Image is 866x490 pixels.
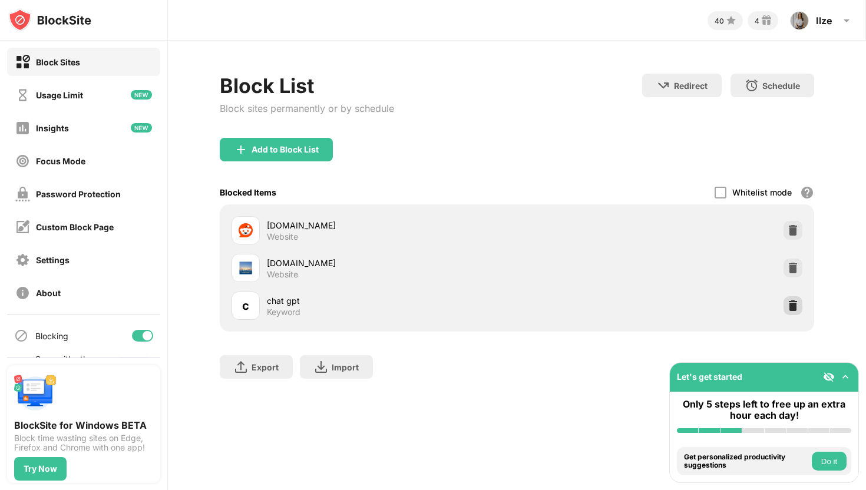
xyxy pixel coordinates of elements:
[36,123,69,133] div: Insights
[15,55,30,69] img: block-on.svg
[24,464,57,474] div: Try Now
[267,307,300,317] div: Keyword
[15,154,30,168] img: focus-off.svg
[252,145,319,154] div: Add to Block List
[677,399,851,421] div: Only 5 steps left to free up an extra hour each day!
[14,419,153,431] div: BlockSite for Windows BETA
[15,187,30,201] img: password-protection-off.svg
[252,362,279,372] div: Export
[267,219,517,231] div: [DOMAIN_NAME]
[267,257,517,269] div: [DOMAIN_NAME]
[36,222,114,232] div: Custom Block Page
[242,297,249,314] div: c
[220,102,394,114] div: Block sites permanently or by schedule
[36,156,85,166] div: Focus Mode
[15,253,30,267] img: settings-off.svg
[762,81,800,91] div: Schedule
[715,16,724,25] div: 40
[220,187,276,197] div: Blocked Items
[674,81,708,91] div: Redirect
[15,121,30,135] img: insights-off.svg
[15,220,30,234] img: customize-block-page-off.svg
[35,331,68,341] div: Blocking
[131,90,152,100] img: new-icon.svg
[267,231,298,242] div: Website
[8,8,91,32] img: logo-blocksite.svg
[684,453,809,470] div: Get personalized productivity suggestions
[36,288,61,298] div: About
[724,14,738,28] img: points-small.svg
[816,15,832,27] div: Ilze
[823,371,835,383] img: eye-not-visible.svg
[332,362,359,372] div: Import
[15,286,30,300] img: about-off.svg
[732,187,792,197] div: Whitelist mode
[220,74,394,98] div: Block List
[755,16,759,25] div: 4
[36,57,80,67] div: Block Sites
[239,261,253,275] img: favicons
[839,371,851,383] img: omni-setup-toggle.svg
[36,189,121,199] div: Password Protection
[759,14,774,28] img: reward-small.svg
[239,223,253,237] img: favicons
[790,11,809,30] img: ACg8ocJi7luIJwYFEp506eXYPPK6q-uwfJhBxINioc728uH9Li5oP5DC=s96-c
[15,88,30,102] img: time-usage-off.svg
[35,354,96,374] div: Sync with other devices
[677,372,742,382] div: Let's get started
[812,452,847,471] button: Do it
[131,123,152,133] img: new-icon.svg
[267,269,298,280] div: Website
[267,294,517,307] div: chat gpt
[14,372,57,415] img: push-desktop.svg
[14,357,28,371] img: sync-icon.svg
[14,433,153,452] div: Block time wasting sites on Edge, Firefox and Chrome with one app!
[36,255,70,265] div: Settings
[14,329,28,343] img: blocking-icon.svg
[36,90,83,100] div: Usage Limit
